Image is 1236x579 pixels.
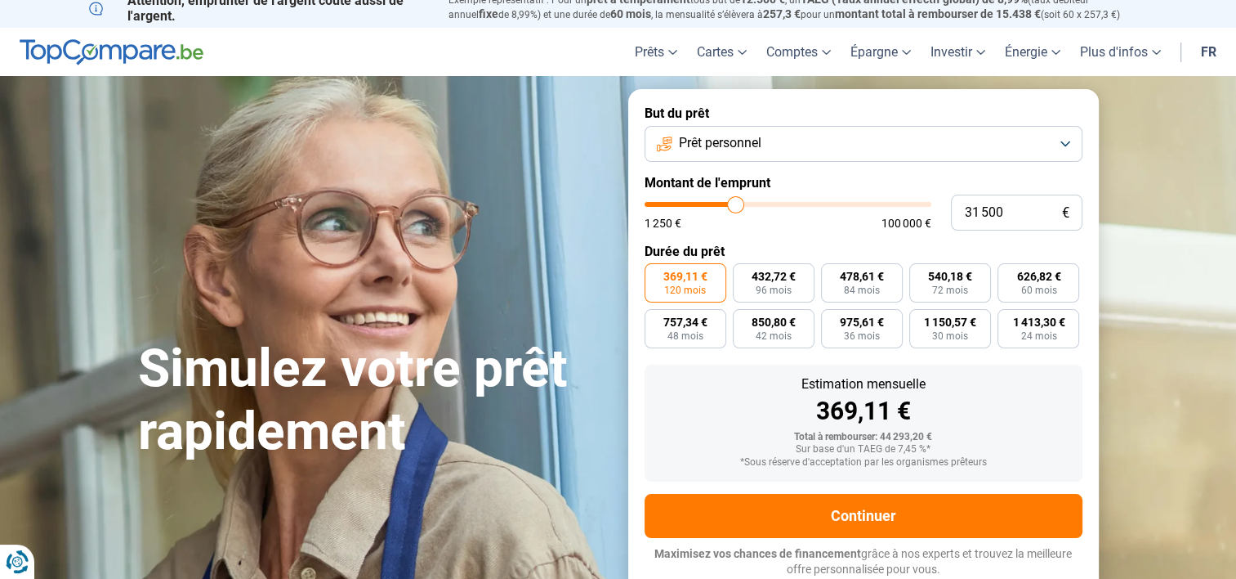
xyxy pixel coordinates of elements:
[138,338,609,464] h1: Simulez votre prêt rapidement
[932,285,968,295] span: 72 mois
[921,28,995,76] a: Investir
[928,271,972,282] span: 540,18 €
[932,331,968,341] span: 30 mois
[645,218,681,229] span: 1 250 €
[840,316,884,328] span: 975,61 €
[995,28,1070,76] a: Énergie
[658,457,1069,469] div: *Sous réserve d'acceptation par les organismes prêteurs
[763,7,801,20] span: 257,3 €
[645,494,1082,538] button: Continuer
[479,7,498,20] span: fixe
[1070,28,1171,76] a: Plus d'infos
[841,28,921,76] a: Épargne
[1012,316,1064,328] span: 1 413,30 €
[658,378,1069,391] div: Estimation mensuelle
[881,218,931,229] span: 100 000 €
[654,547,861,560] span: Maximisez vos chances de financement
[756,285,792,295] span: 96 mois
[844,285,880,295] span: 84 mois
[835,7,1041,20] span: montant total à rembourser de 15.438 €
[752,316,796,328] span: 850,80 €
[1016,271,1060,282] span: 626,82 €
[924,316,976,328] span: 1 150,57 €
[756,331,792,341] span: 42 mois
[625,28,687,76] a: Prêts
[840,271,884,282] span: 478,61 €
[1062,206,1069,220] span: €
[1020,331,1056,341] span: 24 mois
[1191,28,1226,76] a: fr
[645,105,1082,121] label: But du prêt
[658,432,1069,443] div: Total à rembourser: 44 293,20 €
[1020,285,1056,295] span: 60 mois
[667,331,703,341] span: 48 mois
[645,126,1082,162] button: Prêt personnel
[663,316,707,328] span: 757,34 €
[645,175,1082,191] label: Montant de l'emprunt
[20,39,203,65] img: TopCompare
[756,28,841,76] a: Comptes
[658,399,1069,424] div: 369,11 €
[663,271,707,282] span: 369,11 €
[679,134,761,152] span: Prêt personnel
[658,444,1069,456] div: Sur base d'un TAEG de 7,45 %*
[752,271,796,282] span: 432,72 €
[687,28,756,76] a: Cartes
[610,7,651,20] span: 60 mois
[645,546,1082,578] p: grâce à nos experts et trouvez la meilleure offre personnalisée pour vous.
[664,285,706,295] span: 120 mois
[645,244,1082,259] label: Durée du prêt
[844,331,880,341] span: 36 mois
